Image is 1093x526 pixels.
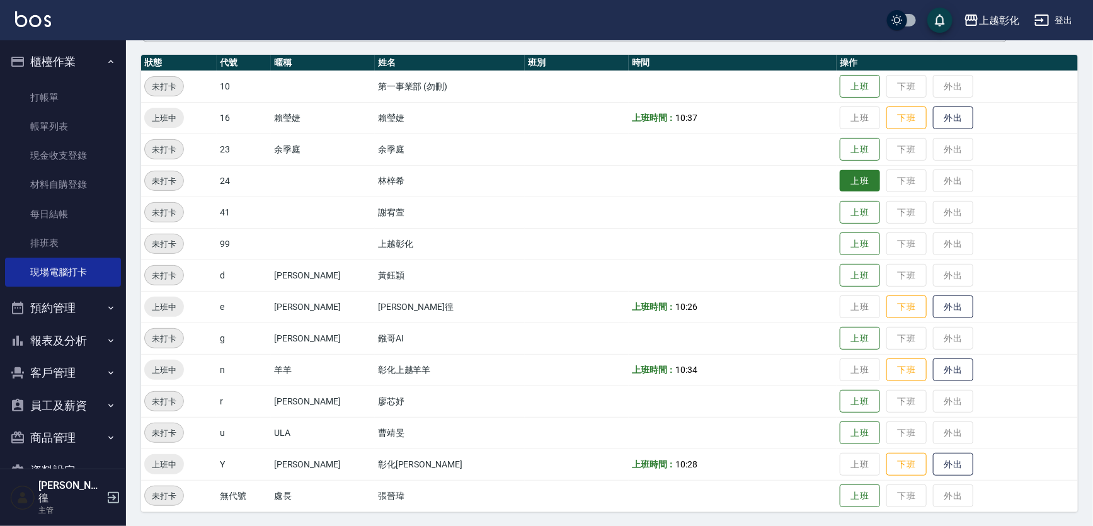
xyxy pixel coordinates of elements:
[375,197,525,228] td: 謝宥萱
[933,106,973,130] button: 外出
[979,13,1019,28] div: 上越彰化
[375,417,525,449] td: 曹靖旻
[375,134,525,165] td: 余季庭
[271,449,375,480] td: [PERSON_NAME]
[5,200,121,229] a: 每日結帳
[145,332,183,345] span: 未打卡
[5,229,121,258] a: 排班表
[144,111,184,125] span: 上班中
[375,165,525,197] td: 林梓希
[217,102,271,134] td: 16
[5,141,121,170] a: 現金收支登錄
[271,386,375,417] td: [PERSON_NAME]
[217,323,271,354] td: g
[15,11,51,27] img: Logo
[375,260,525,291] td: 黃鈺穎
[145,206,183,219] span: 未打卡
[144,458,184,471] span: 上班中
[5,112,121,141] a: 帳單列表
[217,260,271,291] td: d
[145,174,183,188] span: 未打卡
[676,459,698,469] span: 10:28
[271,417,375,449] td: ULA
[840,484,880,508] button: 上班
[375,102,525,134] td: 賴瑩婕
[927,8,953,33] button: save
[632,113,676,123] b: 上班時間：
[271,291,375,323] td: [PERSON_NAME]
[933,453,973,476] button: 外出
[217,55,271,71] th: 代號
[5,389,121,422] button: 員工及薪資
[375,354,525,386] td: 彰化上越羊羊
[217,480,271,512] td: 無代號
[144,363,184,377] span: 上班中
[5,357,121,389] button: 客戶管理
[886,295,927,319] button: 下班
[145,395,183,408] span: 未打卡
[141,55,217,71] th: 狀態
[886,106,927,130] button: 下班
[271,102,375,134] td: 賴瑩婕
[5,45,121,78] button: 櫃檯作業
[271,260,375,291] td: [PERSON_NAME]
[145,269,183,282] span: 未打卡
[840,201,880,224] button: 上班
[145,489,183,503] span: 未打卡
[5,83,121,112] a: 打帳單
[145,426,183,440] span: 未打卡
[217,291,271,323] td: e
[840,232,880,256] button: 上班
[5,258,121,287] a: 現場電腦打卡
[145,237,183,251] span: 未打卡
[840,75,880,98] button: 上班
[632,459,676,469] b: 上班時間：
[10,485,35,510] img: Person
[144,300,184,314] span: 上班中
[676,113,698,123] span: 10:37
[837,55,1078,71] th: 操作
[5,292,121,324] button: 預約管理
[840,390,880,413] button: 上班
[676,302,698,312] span: 10:26
[217,386,271,417] td: r
[886,453,927,476] button: 下班
[145,80,183,93] span: 未打卡
[840,138,880,161] button: 上班
[886,358,927,382] button: 下班
[217,71,271,102] td: 10
[271,480,375,512] td: 處長
[217,449,271,480] td: Y
[840,421,880,445] button: 上班
[217,354,271,386] td: n
[375,55,525,71] th: 姓名
[271,323,375,354] td: [PERSON_NAME]
[375,228,525,260] td: 上越彰化
[1029,9,1078,32] button: 登出
[375,449,525,480] td: 彰化[PERSON_NAME]
[375,71,525,102] td: 第一事業部 (勿刪)
[271,134,375,165] td: 余季庭
[629,55,837,71] th: 時間
[959,8,1024,33] button: 上越彰化
[933,358,973,382] button: 外出
[840,327,880,350] button: 上班
[5,421,121,454] button: 商品管理
[5,454,121,487] button: 資料設定
[375,386,525,417] td: 廖芯妤
[5,170,121,199] a: 材料自購登錄
[375,291,525,323] td: [PERSON_NAME]徨
[217,134,271,165] td: 23
[676,365,698,375] span: 10:34
[271,354,375,386] td: 羊羊
[271,55,375,71] th: 暱稱
[38,479,103,505] h5: [PERSON_NAME]徨
[525,55,629,71] th: 班別
[840,264,880,287] button: 上班
[840,170,880,192] button: 上班
[38,505,103,516] p: 主管
[5,324,121,357] button: 報表及分析
[217,197,271,228] td: 41
[217,417,271,449] td: u
[145,143,183,156] span: 未打卡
